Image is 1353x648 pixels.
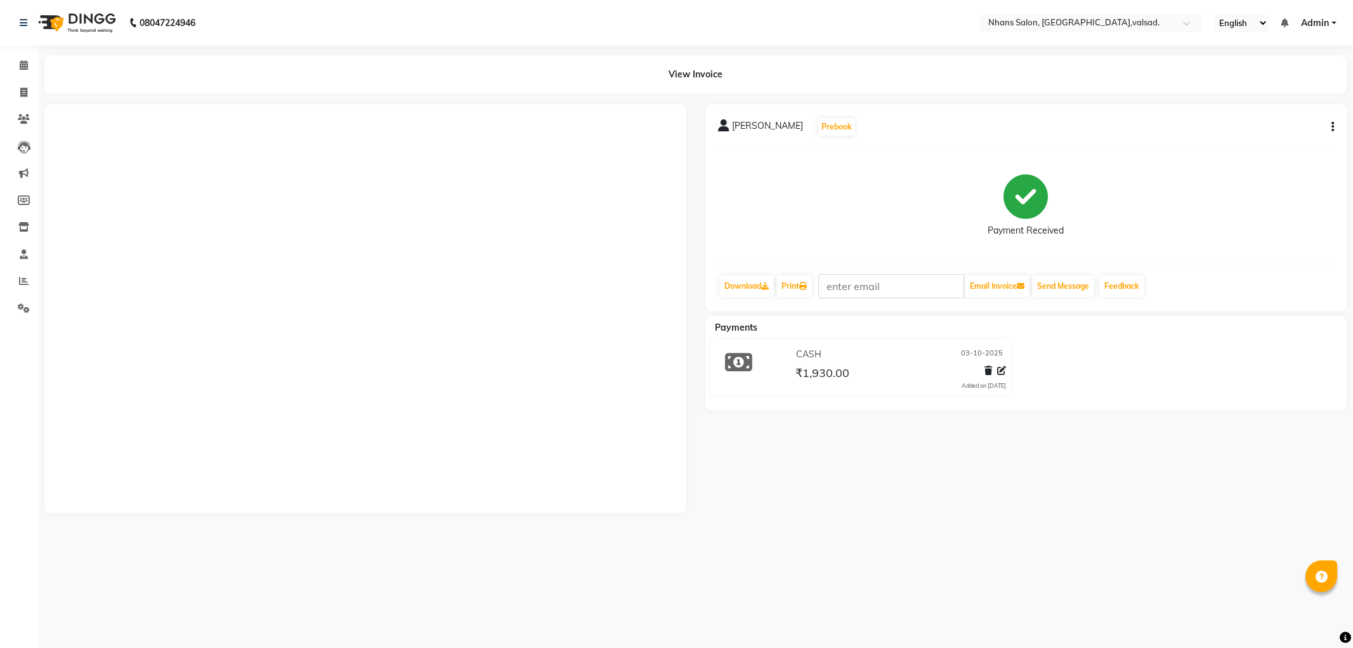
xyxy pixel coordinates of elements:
[1099,275,1144,297] a: Feedback
[44,55,1347,94] div: View Invoice
[961,348,1003,361] span: 03-10-2025
[776,275,812,297] a: Print
[732,119,803,137] span: [PERSON_NAME]
[988,224,1064,237] div: Payment Received
[1301,17,1329,30] span: Admin
[32,5,119,41] img: logo
[818,274,964,298] input: enter email
[719,275,774,297] a: Download
[796,348,821,361] span: CASH
[140,5,195,41] b: 08047224946
[965,275,1029,297] button: Email Invoice
[795,366,849,383] span: ₹1,930.00
[962,381,1006,390] div: Added on [DATE]
[1300,597,1340,635] iframe: chat widget
[1032,275,1094,297] button: Send Message
[715,322,757,333] span: Payments
[818,118,855,136] button: Prebook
